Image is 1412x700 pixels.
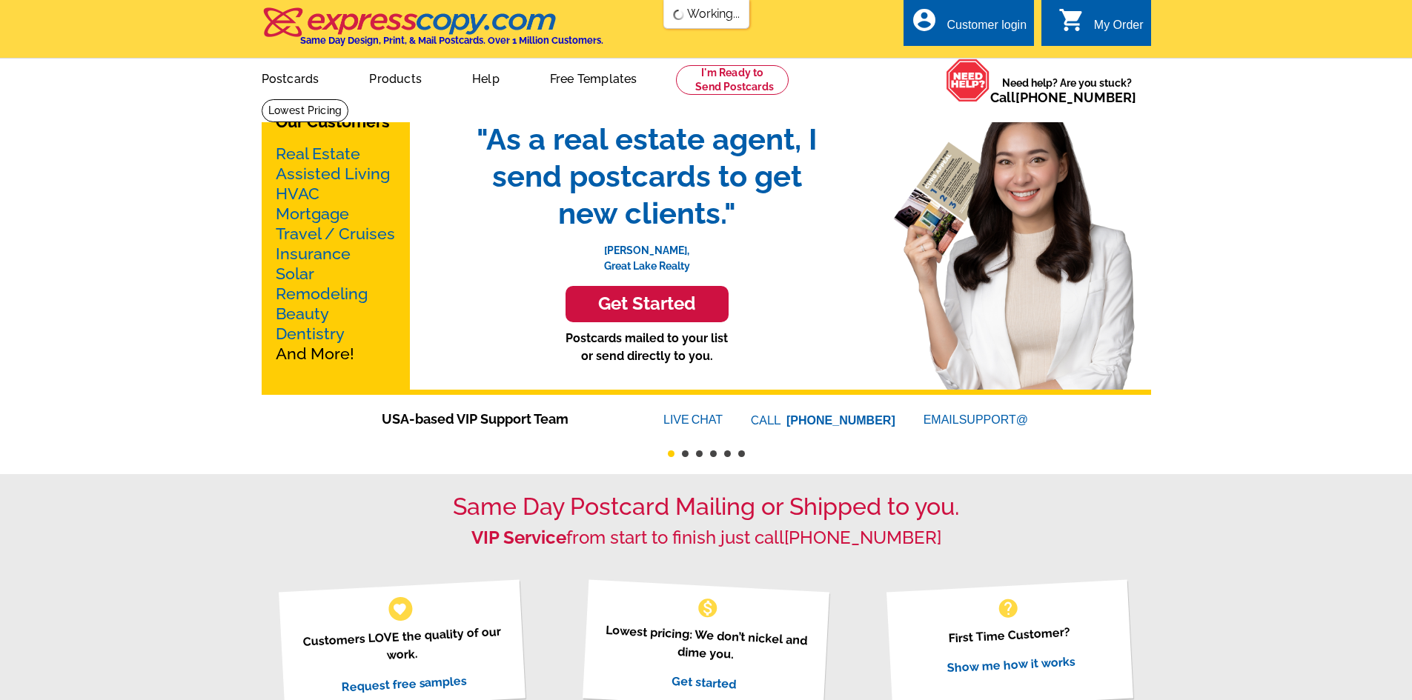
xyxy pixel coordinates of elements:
[905,621,1114,650] p: First Time Customer?
[526,60,661,95] a: Free Templates
[276,264,314,283] a: Solar
[276,304,329,323] a: Beauty
[959,411,1030,429] font: SUPPORT@
[601,621,811,667] p: Lowest pricing: We don’t nickel and dime you.
[262,18,603,46] a: Same Day Design, Print, & Mail Postcards. Over 1 Million Customers.
[300,35,603,46] h4: Same Day Design, Print, & Mail Postcards. Over 1 Million Customers.
[710,450,717,457] button: 4 of 6
[462,121,832,232] span: "As a real estate agent, I send postcards to get new clients."
[276,144,396,364] p: And More!
[1094,19,1144,39] div: My Order
[584,293,710,315] h3: Get Started
[276,284,368,303] a: Remodeling
[262,493,1151,521] h1: Same Day Postcard Mailing or Shipped to you.
[276,204,349,223] a: Mortgage
[672,9,684,21] img: loading...
[911,16,1027,35] a: account_circle Customer login
[663,413,723,426] a: LIVECHAT
[696,450,703,457] button: 3 of 6
[990,76,1144,105] span: Need help? Are you stuck?
[238,60,343,95] a: Postcards
[382,409,619,429] span: USA-based VIP Support Team
[1015,90,1136,105] a: [PHONE_NUMBER]
[276,224,395,243] a: Travel / Cruises
[696,596,720,620] span: monetization_on
[462,232,832,274] p: [PERSON_NAME], Great Lake Realty
[672,673,737,691] a: Get started
[276,244,351,263] a: Insurance
[1058,7,1085,33] i: shopping_cart
[1058,16,1144,35] a: shopping_cart My Order
[448,60,523,95] a: Help
[345,60,445,95] a: Products
[462,330,832,365] p: Postcards mailed to your list or send directly to you.
[392,601,408,616] span: favorite
[786,414,895,427] a: [PHONE_NUMBER]
[262,527,1151,549] h2: from start to finish just call
[663,411,692,429] font: LIVE
[947,654,1075,675] a: Show me how it works
[276,164,390,183] a: Assisted Living
[990,90,1136,105] span: Call
[471,527,566,548] strong: VIP Service
[297,622,507,669] p: Customers LOVE the quality of our work.
[462,286,832,322] a: Get Started
[668,450,674,457] button: 1 of 6
[276,184,319,203] a: HVAC
[911,7,938,33] i: account_circle
[751,412,783,430] font: CALL
[682,450,689,457] button: 2 of 6
[276,144,360,163] a: Real Estate
[947,19,1027,39] div: Customer login
[946,59,990,102] img: help
[341,673,468,694] a: Request free samples
[924,413,1030,426] a: EMAILSUPPORT@
[738,450,745,457] button: 6 of 6
[996,596,1020,620] span: help
[276,324,345,343] a: Dentistry
[724,450,731,457] button: 5 of 6
[784,527,941,548] a: [PHONE_NUMBER]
